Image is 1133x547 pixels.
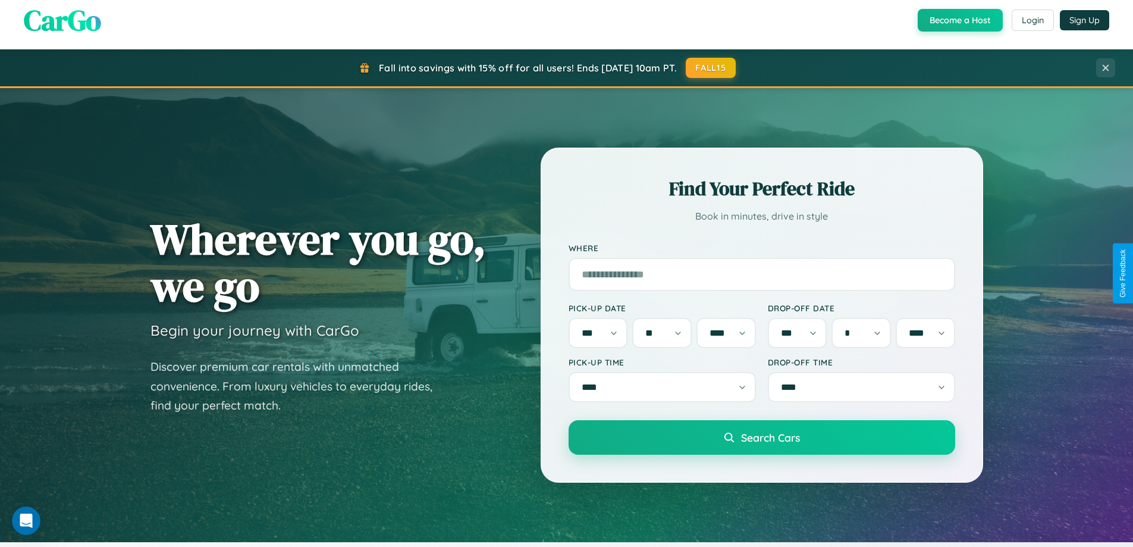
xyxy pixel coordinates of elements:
label: Where [569,243,955,253]
label: Pick-up Time [569,357,756,367]
p: Book in minutes, drive in style [569,208,955,225]
button: Sign Up [1060,10,1109,30]
button: FALL15 [686,58,736,78]
span: Fall into savings with 15% off for all users! Ends [DATE] 10am PT. [379,62,677,74]
label: Drop-off Time [768,357,955,367]
button: Search Cars [569,420,955,455]
button: Login [1012,10,1054,31]
p: Discover premium car rentals with unmatched convenience. From luxury vehicles to everyday rides, ... [150,357,448,415]
iframe: Intercom live chat [12,507,40,535]
div: Give Feedback [1119,249,1127,298]
span: CarGo [24,1,101,40]
button: Become a Host [918,9,1003,32]
label: Drop-off Date [768,303,955,313]
label: Pick-up Date [569,303,756,313]
h2: Find Your Perfect Ride [569,176,955,202]
span: Search Cars [741,431,800,444]
h3: Begin your journey with CarGo [150,321,359,339]
h1: Wherever you go, we go [150,215,486,310]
